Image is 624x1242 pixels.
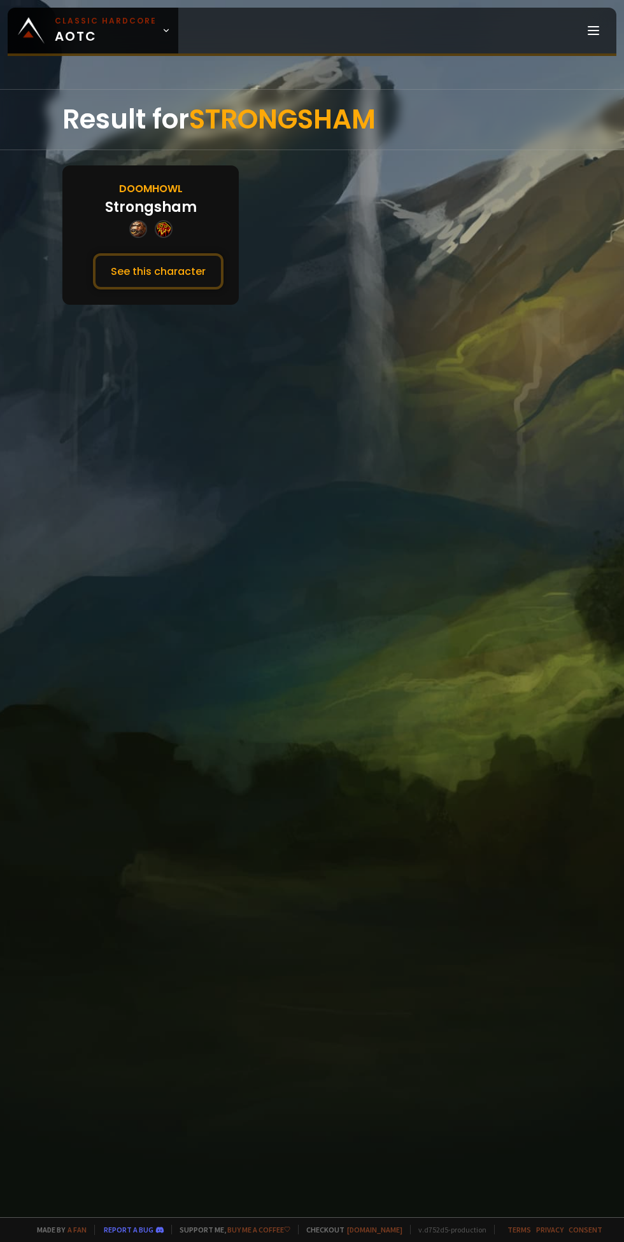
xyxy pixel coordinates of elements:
[569,1225,602,1234] a: Consent
[29,1225,87,1234] span: Made by
[189,101,376,138] span: STRONGSHAM
[62,90,562,150] div: Result for
[67,1225,87,1234] a: a fan
[93,253,223,290] button: See this character
[105,197,197,218] div: Strongsham
[227,1225,290,1234] a: Buy me a coffee
[55,15,157,46] span: AOTC
[104,1225,153,1234] a: Report a bug
[507,1225,531,1234] a: Terms
[298,1225,402,1234] span: Checkout
[347,1225,402,1234] a: [DOMAIN_NAME]
[171,1225,290,1234] span: Support me,
[410,1225,486,1234] span: v. d752d5 - production
[8,8,178,53] a: Classic HardcoreAOTC
[119,181,183,197] div: Doomhowl
[536,1225,564,1234] a: Privacy
[55,15,157,27] small: Classic Hardcore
